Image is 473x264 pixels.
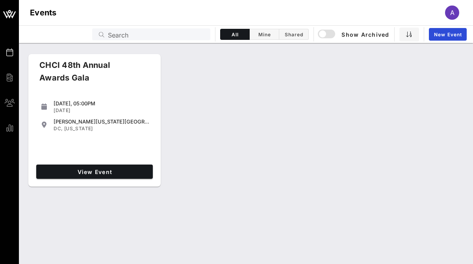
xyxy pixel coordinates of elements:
[54,118,150,125] div: [PERSON_NAME][US_STATE][GEOGRAPHIC_DATA]
[54,107,150,114] div: [DATE]
[225,32,245,37] span: All
[54,100,150,107] div: [DATE], 05:00PM
[54,125,63,131] span: DC,
[429,28,467,41] a: New Event
[254,32,274,37] span: Mine
[39,169,150,175] span: View Event
[319,27,390,41] button: Show Archived
[434,32,462,37] span: New Event
[450,9,454,17] span: A
[284,32,304,37] span: Shared
[30,6,57,19] h1: Events
[33,59,144,90] div: CHCI 48th Annual Awards Gala
[445,6,459,20] div: A
[250,29,279,40] button: Mine
[36,165,153,179] a: View Event
[319,30,389,39] span: Show Archived
[64,125,93,131] span: [US_STATE]
[220,29,250,40] button: All
[279,29,309,40] button: Shared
